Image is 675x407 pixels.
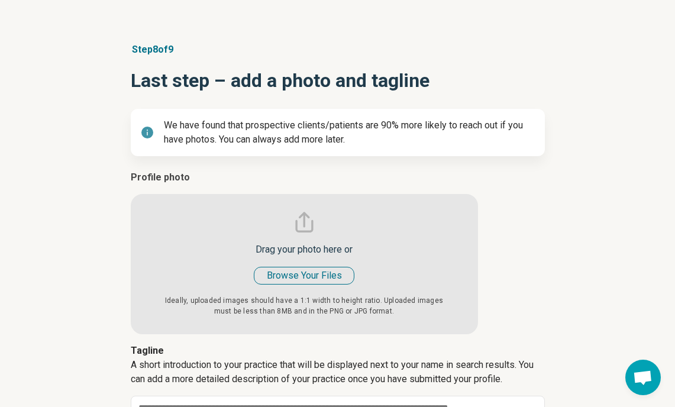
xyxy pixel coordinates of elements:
[131,358,545,396] p: A short introduction to your practice that will be displayed next to your name in search results....
[625,360,661,395] a: Open chat
[131,66,545,95] h1: Last step – add a photo and tagline
[131,344,545,358] p: Tagline
[164,118,535,147] p: We have found that prospective clients/patients are 90% more likely to reach out if you have phot...
[131,43,545,57] p: Step 8 of 9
